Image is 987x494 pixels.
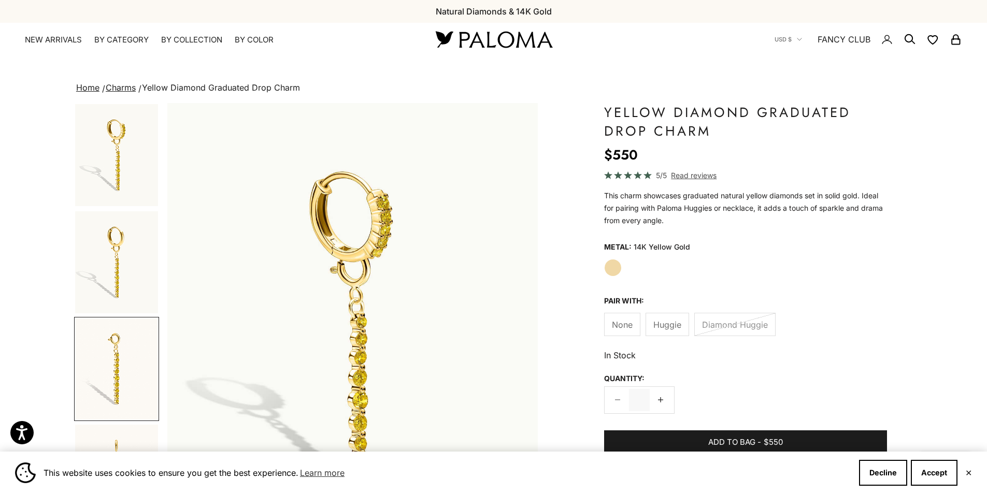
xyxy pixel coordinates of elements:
[44,465,851,481] span: This website uses cookies to ensure you get the best experience.
[142,82,300,93] span: Yellow Diamond Graduated Drop Charm
[436,5,552,18] p: Natural Diamonds & 14K Gold
[653,318,681,331] span: Huggie
[775,23,962,56] nav: Secondary navigation
[604,169,888,181] a: 5/5 Read reviews
[859,460,907,486] button: Decline
[161,35,222,45] summary: By Collection
[604,371,645,386] legend: Quantity:
[911,460,957,486] button: Accept
[74,317,159,421] button: Go to item 3
[75,104,158,206] img: #YellowGold
[708,436,755,449] span: Add to bag
[671,169,717,181] span: Read reviews
[76,82,99,93] a: Home
[15,462,36,483] img: Cookie banner
[604,293,644,309] legend: Pair With:
[604,144,638,165] sale-price: $550
[235,35,274,45] summary: By Color
[604,239,632,255] legend: Metal:
[604,348,888,362] p: In Stock
[75,211,158,313] img: #YellowGold
[965,470,972,476] button: Close
[604,430,888,455] button: Add to bag-$550
[634,239,690,255] variant-option-value: 14K Yellow Gold
[764,436,783,449] span: $550
[629,389,650,411] input: Change quantity
[775,35,792,44] span: USD $
[25,35,411,45] nav: Primary navigation
[94,35,149,45] summary: By Category
[656,169,667,181] span: 5/5
[74,103,159,207] button: Go to item 1
[106,82,136,93] a: Charms
[775,35,802,44] button: USD $
[74,210,159,314] button: Go to item 2
[818,33,870,46] a: FANCY CLUB
[75,318,158,420] img: #YellowGold
[25,35,82,45] a: NEW ARRIVALS
[604,190,888,227] p: This charm showcases graduated natural yellow diamonds set in solid gold. Ideal for pairing with ...
[74,81,913,95] nav: breadcrumbs
[298,465,346,481] a: Learn more
[612,318,633,331] span: None
[604,103,888,140] h1: Yellow Diamond Graduated Drop Charm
